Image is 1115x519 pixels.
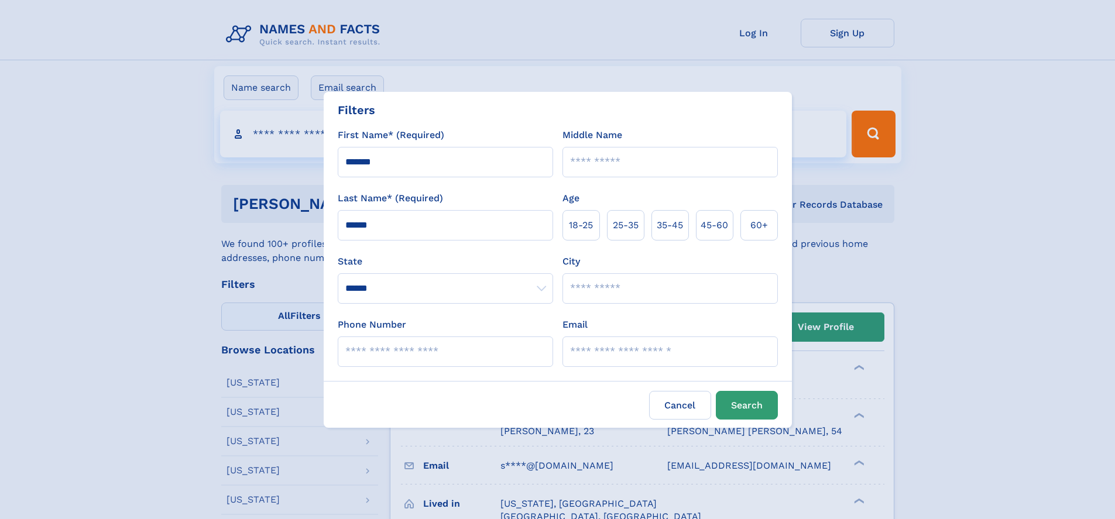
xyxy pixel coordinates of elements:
label: Phone Number [338,318,406,332]
label: Cancel [649,391,711,420]
label: Email [562,318,588,332]
span: 25‑35 [613,218,639,232]
span: 60+ [750,218,768,232]
span: 35‑45 [657,218,683,232]
label: Last Name* (Required) [338,191,443,205]
label: Age [562,191,579,205]
span: 45‑60 [701,218,728,232]
span: 18‑25 [569,218,593,232]
label: City [562,255,580,269]
label: Middle Name [562,128,622,142]
label: First Name* (Required) [338,128,444,142]
label: State [338,255,553,269]
div: Filters [338,101,375,119]
button: Search [716,391,778,420]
